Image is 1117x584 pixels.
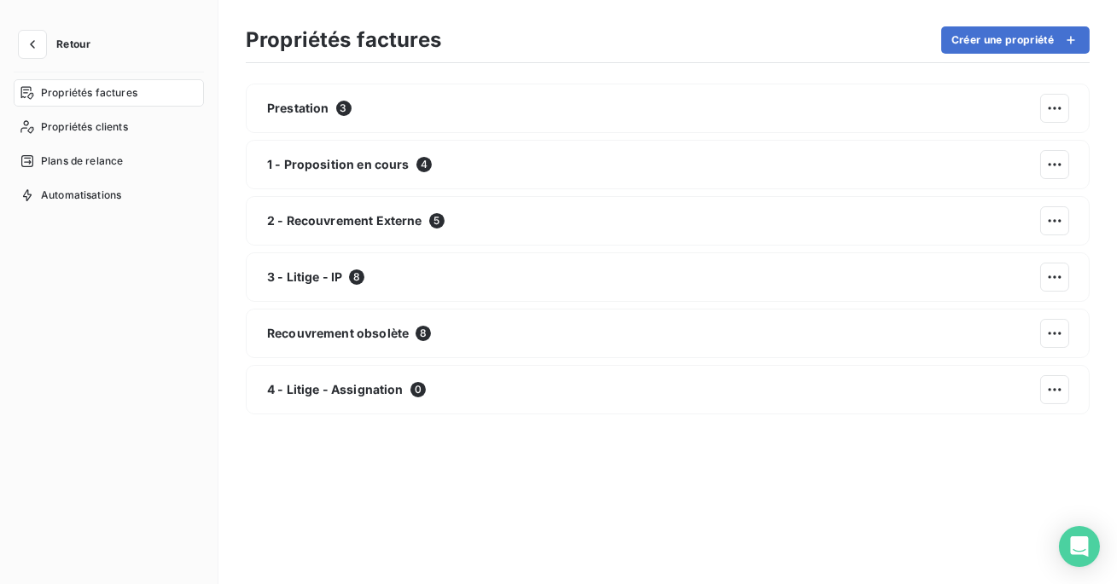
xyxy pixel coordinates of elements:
div: Open Intercom Messenger [1059,526,1100,567]
span: Automatisations [41,188,121,203]
span: 2 - Recouvrement Externe [267,212,422,229]
span: 3 - Litige - IP [267,269,342,286]
span: 5 [429,213,445,228]
span: 3 [336,101,352,116]
span: 0 [410,382,426,397]
a: Propriétés factures [14,79,204,107]
span: Recouvrement obsolète [267,325,409,342]
button: Retour [14,31,104,58]
a: Automatisations [14,182,204,209]
span: 4 - Litige - Assignation [267,381,404,398]
span: Prestation [267,100,329,117]
span: Propriétés factures [41,85,137,101]
span: 8 [349,269,364,285]
span: Propriétés clients [41,119,128,135]
span: Plans de relance [41,153,123,169]
span: 4 [416,157,432,172]
button: Créer une propriété [941,26,1090,54]
span: Retour [56,39,90,49]
a: Plans de relance [14,147,204,175]
span: 1 - Proposition en cours [267,156,410,173]
h3: Propriétés factures [246,25,441,55]
a: Propriétés clients [14,113,204,141]
span: 8 [416,326,431,341]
